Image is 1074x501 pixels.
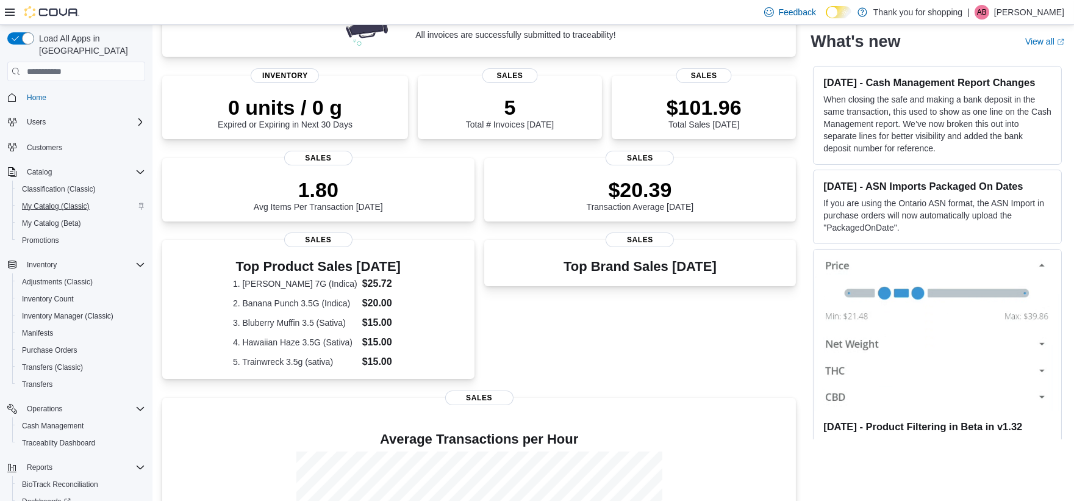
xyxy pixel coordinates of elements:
[17,343,145,358] span: Purchase Orders
[12,198,150,215] button: My Catalog (Classic)
[17,275,145,289] span: Adjustments (Classic)
[27,143,62,153] span: Customers
[362,335,404,350] dd: $15.00
[564,259,717,274] h3: Top Brand Sales [DATE]
[587,178,694,212] div: Transaction Average [DATE]
[22,345,77,355] span: Purchase Orders
[22,402,145,416] span: Operations
[2,256,150,273] button: Inventory
[823,420,1051,433] h3: [DATE] - Product Filtering in Beta in v1.32
[22,380,52,389] span: Transfers
[1057,38,1064,46] svg: External link
[606,232,674,247] span: Sales
[22,311,113,321] span: Inventory Manager (Classic)
[22,294,74,304] span: Inventory Count
[22,362,83,372] span: Transfers (Classic)
[233,259,404,274] h3: Top Product Sales [DATE]
[17,477,103,492] a: BioTrack Reconciliation
[12,273,150,290] button: Adjustments (Classic)
[27,117,46,127] span: Users
[2,114,150,131] button: Users
[284,151,353,165] span: Sales
[22,201,90,211] span: My Catalog (Classic)
[12,181,150,198] button: Classification (Classic)
[254,178,383,202] p: 1.80
[284,232,353,247] span: Sales
[12,342,150,359] button: Purchase Orders
[811,32,900,51] h2: What's new
[24,6,79,18] img: Cova
[17,233,64,248] a: Promotions
[22,184,96,194] span: Classification (Classic)
[2,138,150,156] button: Customers
[12,290,150,308] button: Inventory Count
[445,391,514,405] span: Sales
[17,199,145,214] span: My Catalog (Classic)
[17,326,58,341] a: Manifests
[12,308,150,325] button: Inventory Manager (Classic)
[466,95,554,120] p: 5
[362,276,404,291] dd: $25.72
[587,178,694,202] p: $20.39
[2,400,150,417] button: Operations
[251,68,319,83] span: Inventory
[466,95,554,129] div: Total # Invoices [DATE]
[233,336,357,348] dt: 4. Hawaiian Haze 3.5G (Sativa)
[12,476,150,493] button: BioTrack Reconciliation
[826,6,851,19] input: Dark Mode
[12,417,150,434] button: Cash Management
[218,95,353,120] p: 0 units / 0 g
[17,216,86,231] a: My Catalog (Beta)
[22,115,145,129] span: Users
[233,297,357,309] dt: 2. Banana Punch 3.5G (Indica)
[218,95,353,129] div: Expired or Expiring in Next 30 Days
[667,95,742,120] p: $101.96
[975,5,989,20] div: Ariana Brown
[994,5,1064,20] p: [PERSON_NAME]
[823,76,1051,88] h3: [DATE] - Cash Management Report Changes
[823,197,1051,234] p: If you are using the Ontario ASN format, the ASN Import in purchase orders will now automatically...
[17,436,100,450] a: Traceabilty Dashboard
[823,180,1051,192] h3: [DATE] - ASN Imports Packaged On Dates
[22,115,51,129] button: Users
[362,296,404,311] dd: $20.00
[12,376,150,393] button: Transfers
[606,151,674,165] span: Sales
[779,6,816,18] span: Feedback
[27,404,63,414] span: Operations
[823,93,1051,154] p: When closing the safe and making a bank deposit in the same transaction, this used to show as one...
[233,356,357,368] dt: 5. Trainwreck 3.5g (sativa)
[2,164,150,181] button: Catalog
[27,93,46,103] span: Home
[22,236,59,245] span: Promotions
[12,359,150,376] button: Transfers (Classic)
[27,167,52,177] span: Catalog
[17,292,79,306] a: Inventory Count
[17,436,145,450] span: Traceabilty Dashboard
[17,309,118,323] a: Inventory Manager (Classic)
[17,326,145,341] span: Manifests
[22,421,84,431] span: Cash Management
[22,277,93,287] span: Adjustments (Classic)
[22,165,57,179] button: Catalog
[17,275,98,289] a: Adjustments (Classic)
[27,260,57,270] span: Inventory
[17,360,145,375] span: Transfers (Classic)
[1025,37,1064,46] a: View allExternal link
[233,317,357,329] dt: 3. Bluberry Muffin 3.5 (Sativa)
[362,355,404,369] dd: $15.00
[17,477,145,492] span: BioTrack Reconciliation
[22,258,62,272] button: Inventory
[12,215,150,232] button: My Catalog (Beta)
[17,309,145,323] span: Inventory Manager (Classic)
[22,480,98,489] span: BioTrack Reconciliation
[17,182,145,196] span: Classification (Classic)
[17,419,145,433] span: Cash Management
[254,178,383,212] div: Avg Items Per Transaction [DATE]
[17,360,88,375] a: Transfers (Classic)
[482,68,538,83] span: Sales
[17,419,88,433] a: Cash Management
[17,343,82,358] a: Purchase Orders
[873,5,962,20] p: Thank you for shopping
[22,218,81,228] span: My Catalog (Beta)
